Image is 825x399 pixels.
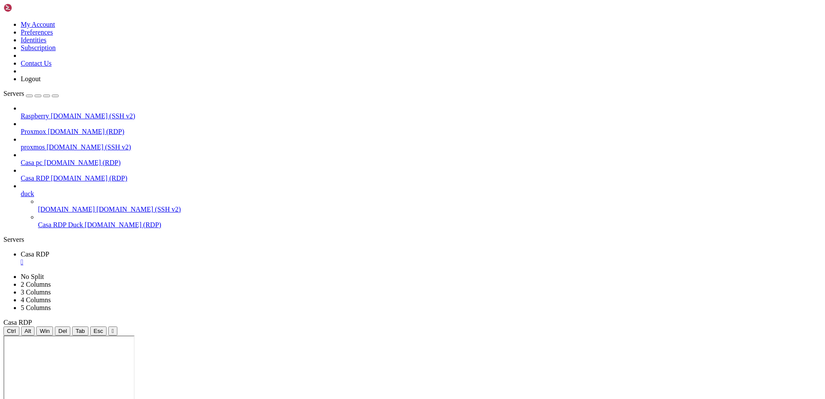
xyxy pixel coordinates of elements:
[21,273,44,280] a: No Split
[21,326,35,336] button: Alt
[3,319,32,326] span: Casa RDP
[21,112,822,120] a: Raspberry [DOMAIN_NAME] (SSH v2)
[36,326,53,336] button: Win
[3,236,822,244] div: Servers
[21,151,822,167] li: Casa pc [DOMAIN_NAME] (RDP)
[76,328,85,334] span: Tab
[21,250,49,258] span: Casa RDP
[21,75,41,82] a: Logout
[38,213,822,229] li: Casa RDP Duck [DOMAIN_NAME] (RDP)
[72,326,88,336] button: Tab
[21,112,49,120] span: Raspberry
[3,3,53,12] img: Shellngn
[90,326,107,336] button: Esc
[21,143,45,151] span: proxmos
[21,182,822,229] li: duck
[97,206,181,213] span: [DOMAIN_NAME] (SSH v2)
[21,250,822,266] a: Casa RDP
[7,328,16,334] span: Ctrl
[3,90,24,97] span: Servers
[21,258,822,266] a: 
[21,190,34,197] span: duck
[21,21,55,28] a: My Account
[112,328,114,334] div: 
[21,128,822,136] a: Proxmox [DOMAIN_NAME] (RDP)
[48,128,124,135] span: [DOMAIN_NAME] (RDP)
[51,112,135,120] span: [DOMAIN_NAME] (SSH v2)
[21,143,822,151] a: proxmos [DOMAIN_NAME] (SSH v2)
[40,328,50,334] span: Win
[38,198,822,213] li: [DOMAIN_NAME] [DOMAIN_NAME] (SSH v2)
[21,128,46,135] span: Proxmox
[21,174,822,182] a: Casa RDP [DOMAIN_NAME] (RDP)
[21,104,822,120] li: Raspberry [DOMAIN_NAME] (SSH v2)
[21,288,51,296] a: 3 Columns
[21,136,822,151] li: proxmos [DOMAIN_NAME] (SSH v2)
[21,167,822,182] li: Casa RDP [DOMAIN_NAME] (RDP)
[38,221,83,228] span: Casa RDP Duck
[21,296,51,304] a: 4 Columns
[25,328,31,334] span: Alt
[38,221,822,229] a: Casa RDP Duck [DOMAIN_NAME] (RDP)
[94,328,103,334] span: Esc
[21,28,53,36] a: Preferences
[21,304,51,311] a: 5 Columns
[85,221,161,228] span: [DOMAIN_NAME] (RDP)
[21,36,47,44] a: Identities
[21,281,51,288] a: 2 Columns
[108,326,117,336] button: 
[21,190,822,198] a: duck
[44,159,120,166] span: [DOMAIN_NAME] (RDP)
[51,174,127,182] span: [DOMAIN_NAME] (RDP)
[21,159,42,166] span: Casa pc
[21,120,822,136] li: Proxmox [DOMAIN_NAME] (RDP)
[3,326,19,336] button: Ctrl
[3,90,59,97] a: Servers
[47,143,131,151] span: [DOMAIN_NAME] (SSH v2)
[21,159,822,167] a: Casa pc [DOMAIN_NAME] (RDP)
[21,174,49,182] span: Casa RDP
[38,206,822,213] a: [DOMAIN_NAME] [DOMAIN_NAME] (SSH v2)
[58,328,67,334] span: Del
[55,326,70,336] button: Del
[21,60,52,67] a: Contact Us
[38,206,95,213] span: [DOMAIN_NAME]
[21,44,56,51] a: Subscription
